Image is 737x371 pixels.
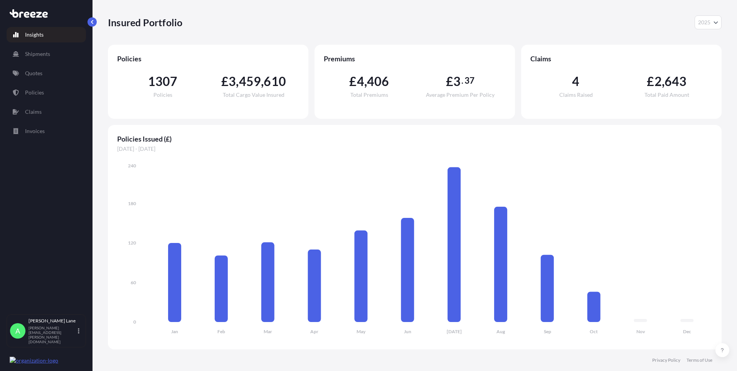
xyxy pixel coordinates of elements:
[310,329,318,334] tspan: Apr
[404,329,411,334] tspan: Jun
[636,329,645,334] tspan: Nov
[324,54,506,63] span: Premiums
[264,329,272,334] tspan: Mar
[496,329,505,334] tspan: Aug
[29,318,76,324] p: [PERSON_NAME] Lane
[349,75,357,88] span: £
[25,127,45,135] p: Invoices
[364,75,367,88] span: ,
[171,329,178,334] tspan: Jan
[367,75,389,88] span: 406
[652,357,680,363] a: Privacy Policy
[221,75,229,88] span: £
[7,104,86,120] a: Claims
[665,75,687,88] span: 643
[572,75,579,88] span: 4
[217,329,225,334] tspan: Feb
[447,329,462,334] tspan: [DATE]
[236,75,239,88] span: ,
[131,280,136,285] tspan: 60
[453,75,461,88] span: 3
[25,50,50,58] p: Shipments
[559,92,593,98] span: Claims Raised
[7,85,86,100] a: Policies
[117,145,712,153] span: [DATE] - [DATE]
[7,123,86,139] a: Invoices
[128,163,136,169] tspan: 240
[530,54,712,63] span: Claims
[357,329,366,334] tspan: May
[15,327,20,335] span: A
[698,19,710,26] span: 2025
[647,75,654,88] span: £
[117,134,712,143] span: Policies Issued (£)
[261,75,264,88] span: ,
[644,92,689,98] span: Total Paid Amount
[108,16,182,29] p: Insured Portfolio
[29,325,76,344] p: [PERSON_NAME][EMAIL_ADDRESS][PERSON_NAME][DOMAIN_NAME]
[446,75,453,88] span: £
[350,92,388,98] span: Total Premiums
[25,89,44,96] p: Policies
[239,75,261,88] span: 459
[264,75,286,88] span: 610
[426,92,495,98] span: Average Premium Per Policy
[128,201,136,206] tspan: 180
[357,75,364,88] span: 4
[25,69,42,77] p: Quotes
[461,78,463,84] span: .
[662,75,665,88] span: ,
[229,75,236,88] span: 3
[128,240,136,246] tspan: 120
[655,75,662,88] span: 2
[153,92,172,98] span: Policies
[133,319,136,325] tspan: 0
[7,66,86,81] a: Quotes
[223,92,284,98] span: Total Cargo Value Insured
[687,357,712,363] a: Terms of Use
[7,27,86,42] a: Insights
[25,108,42,116] p: Claims
[590,329,598,334] tspan: Oct
[464,78,475,84] span: 37
[695,15,722,29] button: Year Selector
[10,357,58,364] img: organization-logo
[148,75,178,88] span: 1307
[7,46,86,62] a: Shipments
[544,329,551,334] tspan: Sep
[25,31,44,39] p: Insights
[117,54,299,63] span: Policies
[683,329,691,334] tspan: Dec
